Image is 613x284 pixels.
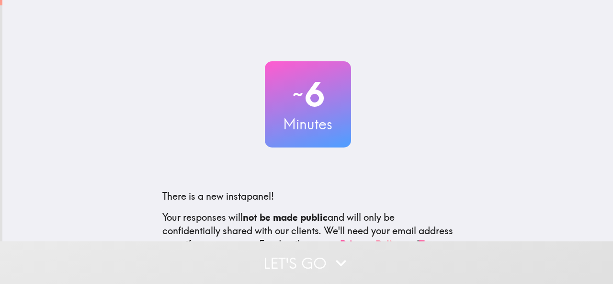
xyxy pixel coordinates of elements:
a: Terms [419,238,446,250]
b: not be made public [243,211,328,223]
span: There is a new instapanel! [162,190,274,202]
h2: 6 [265,75,351,114]
p: Your responses will and will only be confidentially shared with our clients. We'll need your emai... [162,211,454,251]
span: ~ [291,80,305,109]
a: Privacy Policy [340,238,402,250]
h3: Minutes [265,114,351,134]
